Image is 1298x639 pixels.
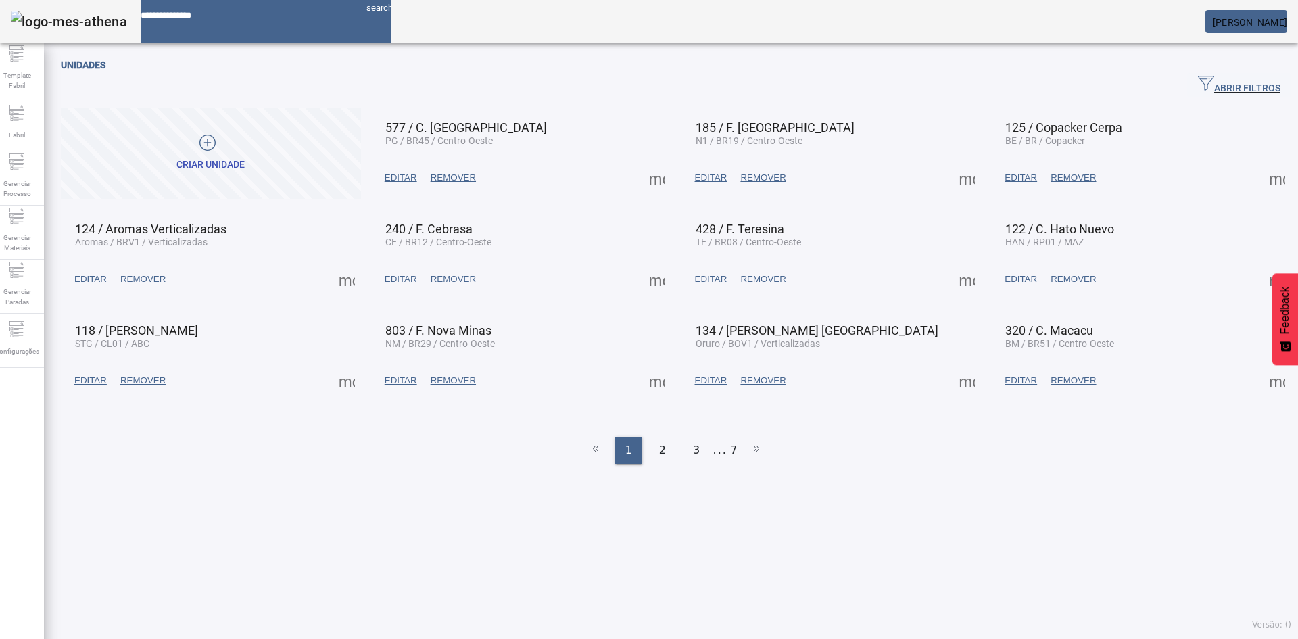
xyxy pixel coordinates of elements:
[1272,273,1298,365] button: Feedback - Mostrar pesquisa
[335,369,359,393] button: Mais
[645,166,669,190] button: Mais
[695,374,727,387] span: EDITAR
[1044,369,1103,393] button: REMOVER
[75,338,149,349] span: STG / CL01 / ABC
[1005,273,1037,286] span: EDITAR
[385,135,493,146] span: PG / BR45 / Centro-Oeste
[998,369,1044,393] button: EDITAR
[1279,287,1291,334] span: Feedback
[1051,171,1096,185] span: REMOVER
[734,166,792,190] button: REMOVER
[385,120,547,135] span: 577 / C. [GEOGRAPHIC_DATA]
[688,369,734,393] button: EDITAR
[385,323,491,337] span: 803 / F. Nova Minas
[696,135,802,146] span: N1 / BR19 / Centro-Oeste
[120,374,166,387] span: REMOVER
[998,267,1044,291] button: EDITAR
[74,374,107,387] span: EDITAR
[378,267,424,291] button: EDITAR
[114,369,172,393] button: REMOVER
[645,369,669,393] button: Mais
[385,338,495,349] span: NM / BR29 / Centro-Oeste
[734,369,792,393] button: REMOVER
[11,11,127,32] img: logo-mes-athena
[75,323,198,337] span: 118 / [PERSON_NAME]
[378,166,424,190] button: EDITAR
[1005,237,1084,247] span: HAN / RP01 / MAZ
[1044,267,1103,291] button: REMOVER
[998,166,1044,190] button: EDITAR
[730,437,737,464] li: 7
[659,442,666,458] span: 2
[693,442,700,458] span: 3
[431,171,476,185] span: REMOVER
[1005,120,1122,135] span: 125 / Copacker Cerpa
[696,237,801,247] span: TE / BR08 / Centro-Oeste
[75,237,208,247] span: Aromas / BRV1 / Verticalizadas
[734,267,792,291] button: REMOVER
[695,171,727,185] span: EDITAR
[688,267,734,291] button: EDITAR
[1198,75,1280,95] span: ABRIR FILTROS
[1005,323,1093,337] span: 320 / C. Macacu
[385,374,417,387] span: EDITAR
[1005,338,1114,349] span: BM / BR51 / Centro-Oeste
[1265,166,1289,190] button: Mais
[385,273,417,286] span: EDITAR
[1044,166,1103,190] button: REMOVER
[696,222,784,236] span: 428 / F. Teresina
[696,120,855,135] span: 185 / F. [GEOGRAPHIC_DATA]
[740,171,786,185] span: REMOVER
[385,222,473,236] span: 240 / F. Cebrasa
[1265,267,1289,291] button: Mais
[696,338,820,349] span: Oruro / BOV1 / Verticalizadas
[5,126,29,144] span: Fabril
[75,222,226,236] span: 124 / Aromas Verticalizadas
[1005,135,1085,146] span: BE / BR / Copacker
[740,273,786,286] span: REMOVER
[1187,73,1291,97] button: ABRIR FILTROS
[695,273,727,286] span: EDITAR
[740,374,786,387] span: REMOVER
[1051,273,1096,286] span: REMOVER
[431,374,476,387] span: REMOVER
[1051,374,1096,387] span: REMOVER
[431,273,476,286] span: REMOVER
[713,437,727,464] li: ...
[424,166,483,190] button: REMOVER
[114,267,172,291] button: REMOVER
[1265,369,1289,393] button: Mais
[1252,620,1291,630] span: Versão: ()
[385,171,417,185] span: EDITAR
[61,60,105,70] span: Unidades
[955,369,979,393] button: Mais
[378,369,424,393] button: EDITAR
[68,369,114,393] button: EDITAR
[955,267,979,291] button: Mais
[120,273,166,286] span: REMOVER
[1213,17,1287,28] span: [PERSON_NAME]
[696,323,938,337] span: 134 / [PERSON_NAME] [GEOGRAPHIC_DATA]
[645,267,669,291] button: Mais
[385,237,491,247] span: CE / BR12 / Centro-Oeste
[688,166,734,190] button: EDITAR
[74,273,107,286] span: EDITAR
[176,158,245,172] div: Criar unidade
[1005,222,1114,236] span: 122 / C. Hato Nuevo
[424,267,483,291] button: REMOVER
[955,166,979,190] button: Mais
[61,108,361,199] button: Criar unidade
[1005,171,1037,185] span: EDITAR
[424,369,483,393] button: REMOVER
[1005,374,1037,387] span: EDITAR
[68,267,114,291] button: EDITAR
[335,267,359,291] button: Mais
